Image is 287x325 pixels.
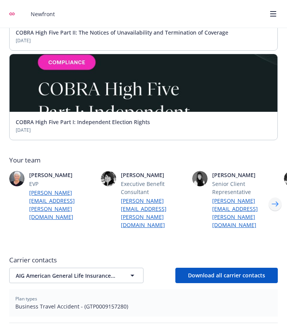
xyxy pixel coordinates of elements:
span: EVP [29,180,95,188]
span: Carrier contacts [9,255,278,265]
a: [PERSON_NAME][EMAIL_ADDRESS][PERSON_NAME][DOMAIN_NAME] [212,197,278,229]
a: COBRA High Five Part I: Independent Election Rights [16,118,150,126]
img: photo [9,171,25,186]
a: Next [269,198,281,210]
span: Business Travel Accident - (GTP0009157280) [15,302,272,310]
span: Download all carrier contacts [188,272,265,279]
span: Plan types [15,295,272,302]
span: [DATE] [16,127,271,134]
img: BLOG-Card Image - Compliance - COBRA High Five Pt 1 07-18-25.jpg [10,54,277,112]
span: Senior Client Representative [212,180,278,196]
button: AIG American General Life Insurance Company [9,268,143,283]
a: [PERSON_NAME][EMAIL_ADDRESS][PERSON_NAME][DOMAIN_NAME] [121,197,186,229]
span: [DATE] [16,37,271,44]
span: Newfront [31,10,262,18]
button: Download all carrier contacts [175,268,278,283]
img: photo [192,171,208,186]
span: AIG American General Life Insurance Company [16,272,117,280]
span: [PERSON_NAME] [121,171,186,179]
span: [PERSON_NAME] [212,171,278,179]
span: [PERSON_NAME] [29,171,95,179]
a: COBRA High Five Part II: The Notices of Unavailability and Termination of Coverage [16,29,228,36]
span: Executive Benefit Consultant [121,180,186,196]
span: Your team [9,156,278,165]
a: [PERSON_NAME][EMAIL_ADDRESS][PERSON_NAME][DOMAIN_NAME] [29,189,95,221]
img: photo [101,171,116,186]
